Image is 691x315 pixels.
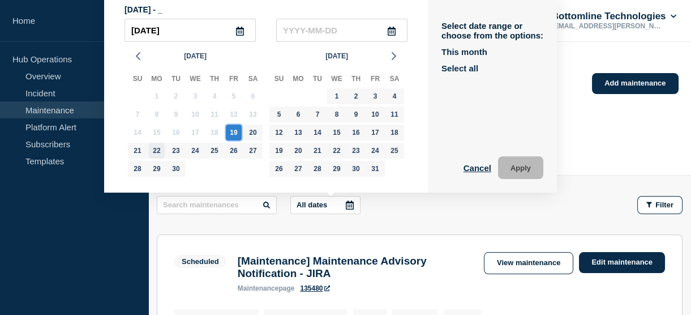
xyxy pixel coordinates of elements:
[637,196,683,214] button: Filter
[149,107,165,122] div: Monday, Sep 8, 2025
[130,143,145,159] div: Sunday, Sep 21, 2025
[310,161,325,177] div: Tuesday, Oct 28, 2025
[463,156,491,179] button: Cancel
[245,88,261,104] div: Saturday, Sep 6, 2025
[226,107,242,122] div: Friday, Sep 12, 2025
[187,88,203,104] div: Wednesday, Sep 3, 2025
[367,143,383,159] div: Friday, Oct 24, 2025
[310,143,325,159] div: Tuesday, Oct 21, 2025
[238,284,279,292] span: maintenance
[290,125,306,141] div: Monday, Oct 13, 2025
[290,107,306,122] div: Monday, Oct 6, 2025
[297,201,327,209] p: All dates
[367,107,383,122] div: Friday, Oct 10, 2025
[498,156,543,179] button: Apply
[187,107,203,122] div: Wednesday, Sep 10, 2025
[655,201,673,209] span: Filter
[243,73,263,87] div: Sa
[271,107,287,122] div: Sunday, Oct 5, 2025
[184,48,207,65] span: [DATE]
[348,125,364,141] div: Thursday, Oct 16, 2025
[484,252,573,274] a: View maintenance
[224,73,243,87] div: Fr
[182,257,219,266] div: Scheduled
[271,161,287,177] div: Sunday, Oct 26, 2025
[168,88,184,104] div: Tuesday, Sep 2, 2025
[205,73,224,87] div: Th
[329,161,345,177] div: Wednesday, Oct 29, 2025
[367,161,383,177] div: Friday, Oct 31, 2025
[207,107,222,122] div: Thursday, Sep 11, 2025
[276,19,407,42] input: YYYY-MM-DD
[168,161,184,177] div: Tuesday, Sep 30, 2025
[125,5,407,14] p: [DATE] - _
[149,143,165,159] div: Monday, Sep 22, 2025
[226,125,242,141] div: Friday, Sep 19, 2025
[269,73,289,87] div: Su
[290,196,360,214] button: All dates
[308,73,327,87] div: Tu
[238,284,295,292] p: page
[245,125,261,141] div: Saturday, Sep 20, 2025
[387,107,402,122] div: Saturday, Oct 11, 2025
[310,107,325,122] div: Tuesday, Oct 7, 2025
[157,196,277,214] input: Search maintenances
[130,107,145,122] div: Sunday, Sep 7, 2025
[238,255,473,280] h3: [Maintenance] Maintenance Advisory Notification - JIRA
[329,88,345,104] div: Wednesday, Oct 1, 2025
[367,125,383,141] div: Friday, Oct 17, 2025
[149,161,165,177] div: Monday, Sep 29, 2025
[149,88,165,104] div: Monday, Sep 1, 2025
[168,125,184,141] div: Tuesday, Sep 16, 2025
[310,125,325,141] div: Tuesday, Oct 14, 2025
[346,73,366,87] div: Th
[290,161,306,177] div: Monday, Oct 27, 2025
[348,143,364,159] div: Thursday, Oct 23, 2025
[207,88,222,104] div: Thursday, Sep 4, 2025
[166,73,186,87] div: Tu
[387,125,402,141] div: Saturday, Oct 18, 2025
[592,73,678,94] a: Add maintenance
[387,88,402,104] div: Saturday, Oct 4, 2025
[348,161,364,177] div: Thursday, Oct 30, 2025
[290,143,306,159] div: Monday, Oct 20, 2025
[441,63,478,73] button: Select all
[226,88,242,104] div: Friday, Sep 5, 2025
[329,125,345,141] div: Wednesday, Oct 15, 2025
[441,21,543,40] p: Select date range or choose from the options:
[128,73,147,87] div: Su
[125,19,256,42] input: YYYY-MM-DD
[271,143,287,159] div: Sunday, Oct 19, 2025
[325,48,348,65] span: [DATE]
[207,125,222,141] div: Thursday, Sep 18, 2025
[147,73,166,87] div: Mo
[321,48,353,65] button: [DATE]
[130,125,145,141] div: Sunday, Sep 14, 2025
[271,125,287,141] div: Sunday, Oct 12, 2025
[441,47,487,57] button: This month
[366,73,385,87] div: Fr
[329,143,345,159] div: Wednesday, Oct 22, 2025
[207,143,222,159] div: Thursday, Sep 25, 2025
[168,107,184,122] div: Tuesday, Sep 9, 2025
[149,125,165,141] div: Monday, Sep 15, 2025
[300,284,329,292] a: 135480
[187,125,203,141] div: Wednesday, Sep 17, 2025
[387,143,402,159] div: Saturday, Oct 25, 2025
[187,143,203,159] div: Wednesday, Sep 24, 2025
[550,11,679,22] button: Bottomline Technologies
[550,22,667,30] p: [EMAIL_ADDRESS][PERSON_NAME][DOMAIN_NAME]
[289,73,308,87] div: Mo
[130,161,145,177] div: Sunday, Sep 28, 2025
[348,107,364,122] div: Thursday, Oct 9, 2025
[168,143,184,159] div: Tuesday, Sep 23, 2025
[348,88,364,104] div: Thursday, Oct 2, 2025
[329,107,345,122] div: Wednesday, Oct 8, 2025
[385,73,404,87] div: Sa
[367,88,383,104] div: Friday, Oct 3, 2025
[245,107,261,122] div: Saturday, Sep 13, 2025
[226,143,242,159] div: Friday, Sep 26, 2025
[579,252,665,273] a: Edit maintenance
[186,73,205,87] div: We
[327,73,346,87] div: We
